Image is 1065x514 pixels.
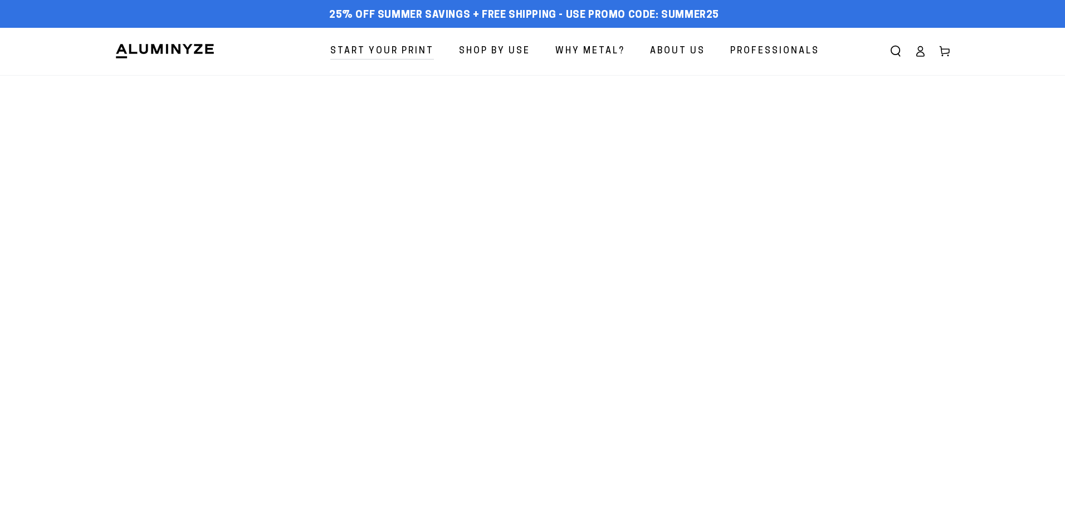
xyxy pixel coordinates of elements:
[451,37,539,66] a: Shop By Use
[330,43,434,60] span: Start Your Print
[722,37,828,66] a: Professionals
[883,39,908,63] summary: Search our site
[459,43,530,60] span: Shop By Use
[555,43,625,60] span: Why Metal?
[650,43,705,60] span: About Us
[322,37,442,66] a: Start Your Print
[547,37,633,66] a: Why Metal?
[642,37,714,66] a: About Us
[730,43,819,60] span: Professionals
[329,9,719,22] span: 25% off Summer Savings + Free Shipping - Use Promo Code: SUMMER25
[115,43,215,60] img: Aluminyze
